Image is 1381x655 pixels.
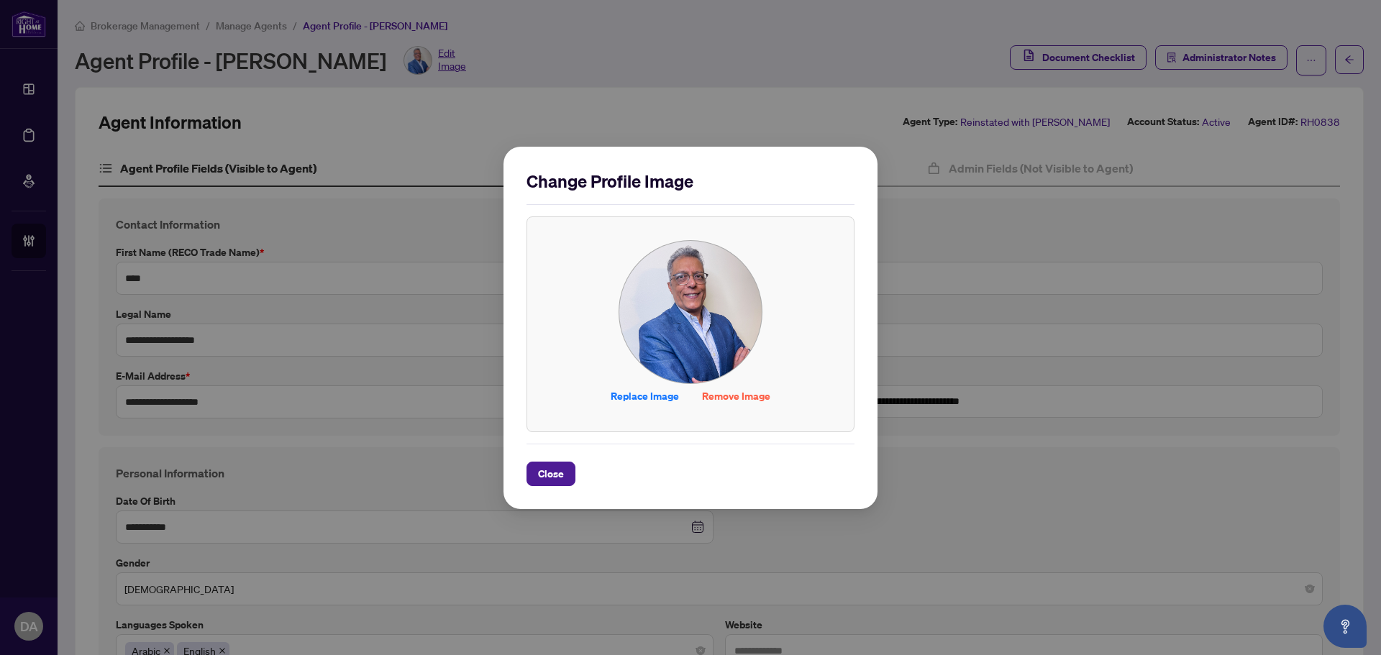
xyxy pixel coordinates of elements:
img: Profile Icon [619,241,762,383]
button: Replace Image [599,384,690,408]
span: Replace Image [611,385,679,408]
button: Remove Image [690,384,782,408]
h2: Change Profile Image [527,170,854,193]
span: Remove Image [702,385,770,408]
button: Open asap [1323,605,1367,648]
button: Close [527,462,575,486]
span: Close [538,462,564,485]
